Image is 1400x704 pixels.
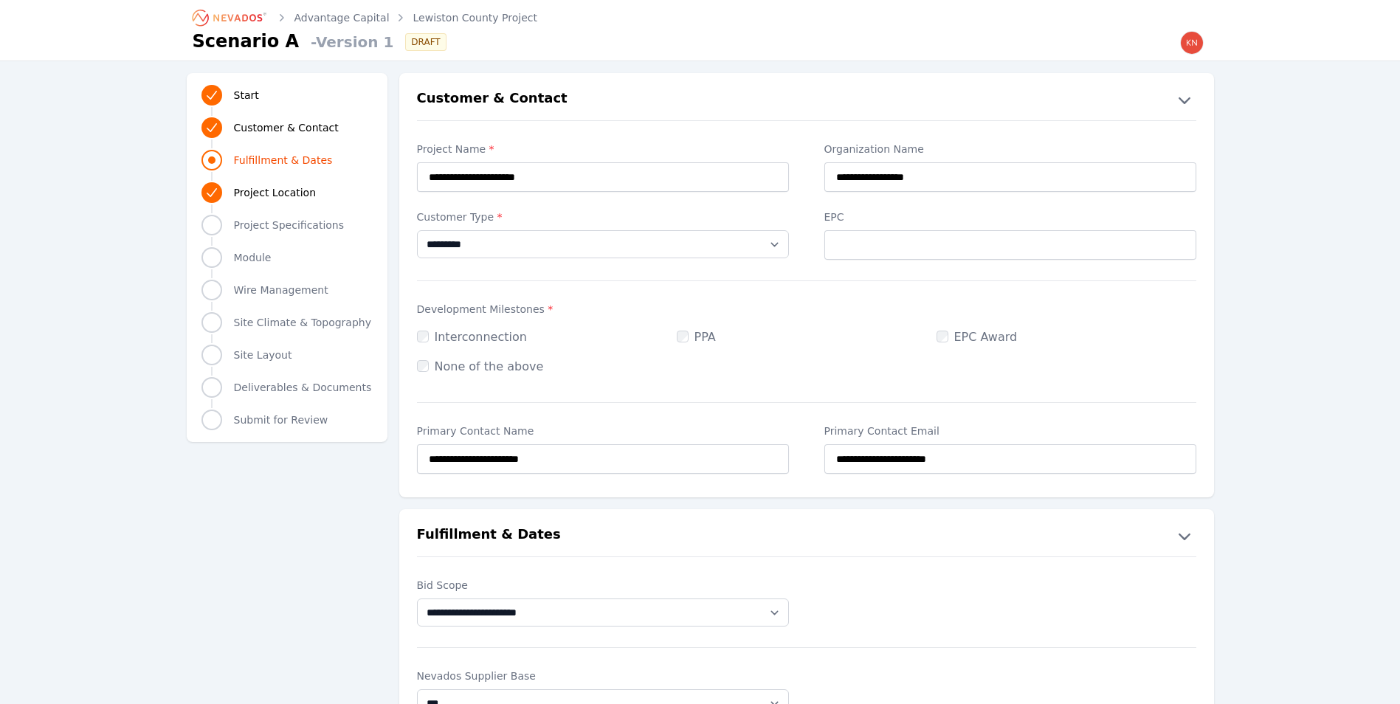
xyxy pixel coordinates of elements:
span: Site Climate & Topography [234,315,371,330]
span: Fulfillment & Dates [234,153,333,168]
a: Lewiston County Project [413,10,537,25]
h2: Customer & Contact [417,88,568,111]
input: Interconnection [417,331,429,342]
label: Customer Type [417,210,789,224]
label: Development Milestones [417,302,1196,317]
span: Customer & Contact [234,120,339,135]
div: DRAFT [405,33,446,51]
span: Site Layout [234,348,292,362]
span: Project Specifications [234,218,345,232]
nav: Progress [201,82,373,433]
h2: Fulfillment & Dates [417,524,561,548]
span: Project Location [234,185,317,200]
label: EPC [824,210,1196,224]
label: None of the above [417,359,544,373]
button: Fulfillment & Dates [399,524,1214,548]
span: - Version 1 [305,32,393,52]
input: None of the above [417,360,429,372]
button: Customer & Contact [399,88,1214,111]
nav: Breadcrumb [193,6,537,30]
label: Interconnection [417,330,527,344]
input: PPA [677,331,689,342]
span: Wire Management [234,283,328,297]
span: Module [234,250,272,265]
label: Primary Contact Email [824,424,1196,438]
span: Start [234,88,259,103]
a: Advantage Capital [294,10,390,25]
label: PPA [677,330,716,344]
span: Deliverables & Documents [234,380,372,395]
input: EPC Award [937,331,948,342]
label: EPC Award [937,330,1018,344]
label: Bid Scope [417,578,789,593]
span: Submit for Review [234,413,328,427]
label: Primary Contact Name [417,424,789,438]
label: Nevados Supplier Base [417,669,789,683]
label: Project Name [417,142,789,156]
h1: Scenario A [193,30,300,53]
label: Organization Name [824,142,1196,156]
img: knath@advantagerenew.com [1180,31,1204,55]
